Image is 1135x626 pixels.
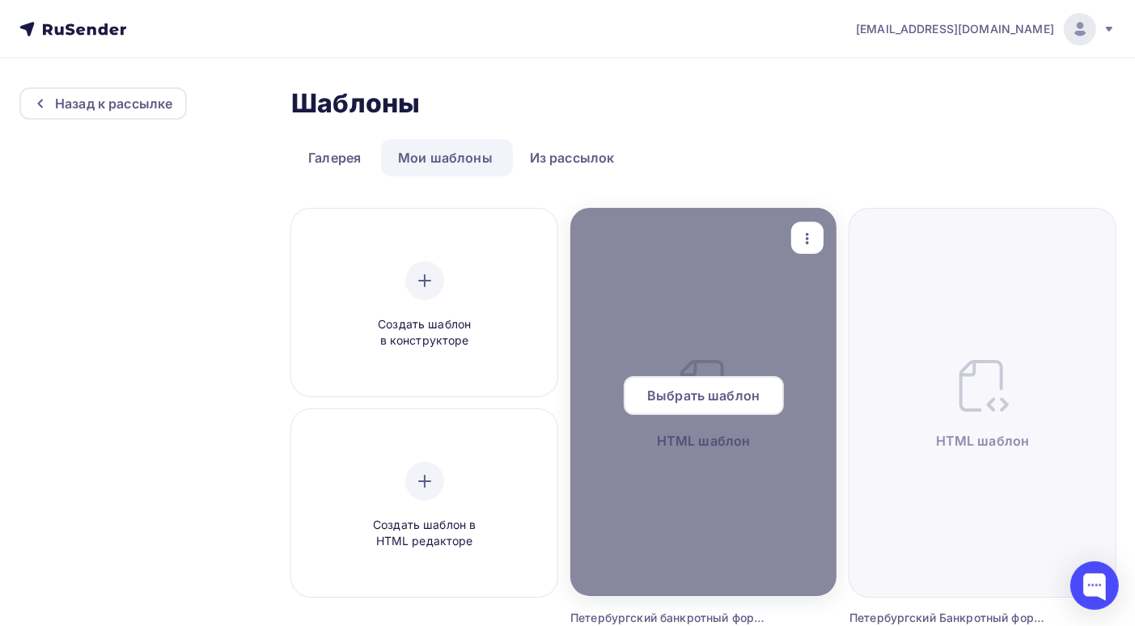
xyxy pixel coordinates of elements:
a: Мои шаблоны [381,139,510,176]
span: HTML шаблон [936,431,1030,450]
div: Петербургский банкротный форум 10-12 сентября 2025г [570,610,770,626]
span: Создать шаблон в конструкторе [348,316,502,349]
div: Петербургский Банкротный форум 10-12 сентября 2025г [849,610,1049,626]
span: Выбрать шаблон [647,386,760,405]
div: Назад к рассылке [55,94,172,113]
a: Из рассылок [513,139,632,176]
span: [EMAIL_ADDRESS][DOMAIN_NAME] [856,21,1054,37]
a: Галерея [291,139,378,176]
a: [EMAIL_ADDRESS][DOMAIN_NAME] [856,13,1116,45]
h2: Шаблоны [291,87,420,120]
span: Создать шаблон в HTML редакторе [348,517,502,550]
